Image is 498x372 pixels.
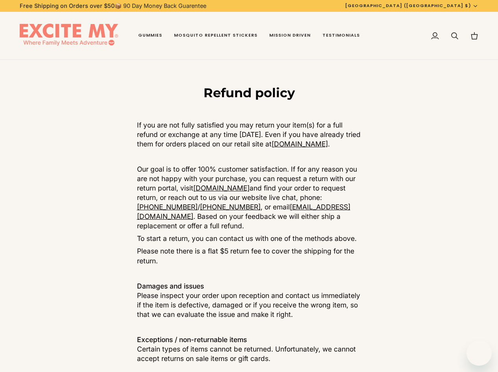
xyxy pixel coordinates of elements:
a: [DOMAIN_NAME] [193,184,250,192]
strong: Free Shipping on Orders over $50 [20,2,115,9]
p: If you are not fully satisfied you may return your item(s) for a full refund or exchange at any t... [137,120,361,149]
span: Mission Driven [269,32,311,39]
p: Our goal is to offer 100% customer satisfaction. If for any reason you are not happy with your pu... [137,165,361,231]
a: [PHONE_NUMBER] [200,203,261,211]
p: Please note there is a flat $5 return fee to cover the shipping for the return. [137,246,361,265]
iframe: Button to launch messaging window [467,341,492,366]
img: EXCITE MY® [20,24,118,48]
a: Mosquito Repellent Stickers [168,12,263,60]
strong: Exceptions / non-returnable items [137,335,247,344]
span: Mosquito Repellent Stickers [174,32,257,39]
a: [DOMAIN_NAME] [272,140,328,148]
span: Testimonials [322,32,360,39]
a: Mission Driven [263,12,317,60]
a: Testimonials [317,12,366,60]
h1: Refund policy [137,85,361,101]
a: [PHONE_NUMBER] [137,203,198,211]
p: To start a return, you can contact us with one of the methods above. [137,234,361,243]
strong: Damages and issues [137,282,204,290]
p: Certain types of items cannot be returned. Unfortunately, we cannot accept returns on sale items ... [137,335,361,363]
a: Gummies [132,12,168,60]
button: [GEOGRAPHIC_DATA] ([GEOGRAPHIC_DATA] $) [339,2,484,9]
p: 📦 90 Day Money Back Guarentee [20,2,206,10]
p: Please inspect your order upon reception and contact us immediately if the item is defective, dam... [137,281,361,319]
span: Gummies [138,32,162,39]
